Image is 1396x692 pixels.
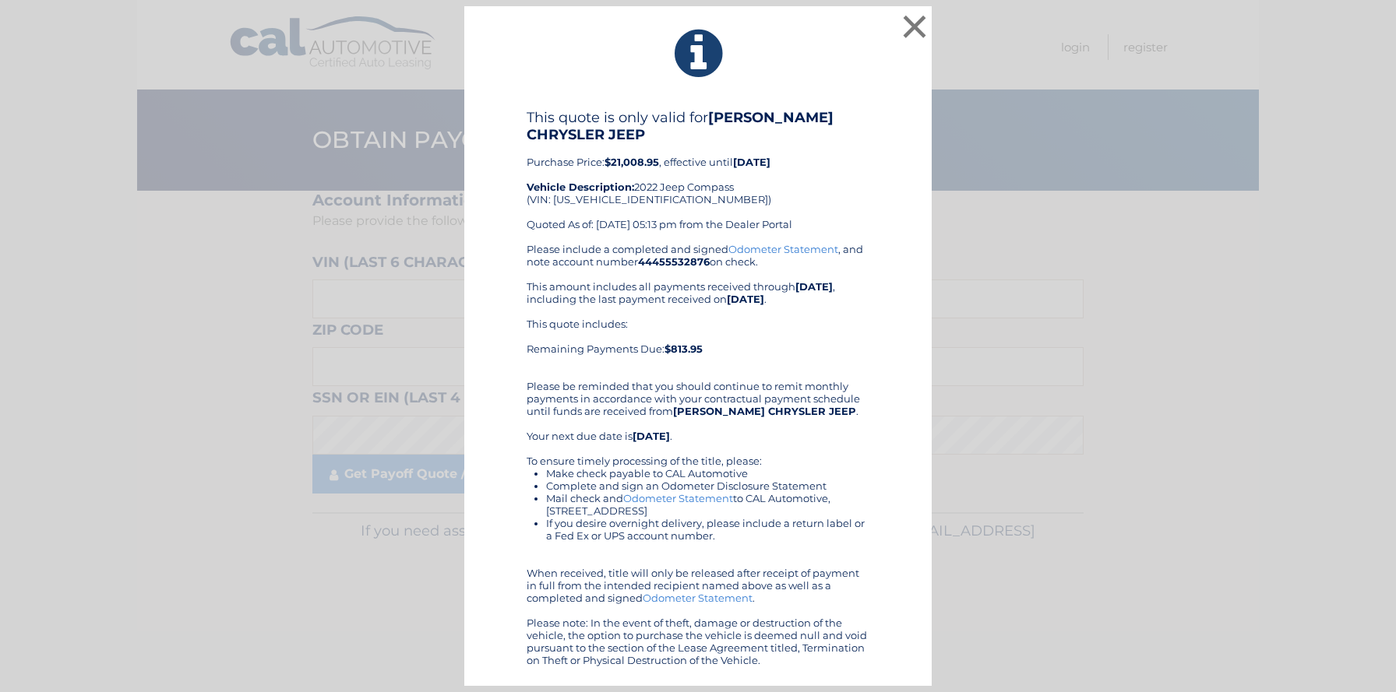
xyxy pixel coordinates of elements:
[673,405,856,417] b: [PERSON_NAME] CHRYSLER JEEP
[665,342,703,355] b: $813.95
[727,293,764,305] b: [DATE]
[527,243,869,666] div: Please include a completed and signed , and note account number on check. This amount includes al...
[623,492,733,504] a: Odometer Statement
[527,318,869,367] div: This quote includes: Remaining Payments Due:
[638,255,710,268] b: 44455532876
[527,109,869,243] div: Purchase Price: , effective until 2022 Jeep Compass (VIN: [US_VEHICLE_IDENTIFICATION_NUMBER]) Quo...
[733,156,770,168] b: [DATE]
[546,479,869,492] li: Complete and sign an Odometer Disclosure Statement
[527,109,834,143] b: [PERSON_NAME] CHRYSLER JEEP
[899,11,930,42] button: ×
[527,181,634,193] strong: Vehicle Description:
[546,467,869,479] li: Make check payable to CAL Automotive
[795,280,833,293] b: [DATE]
[546,492,869,517] li: Mail check and to CAL Automotive, [STREET_ADDRESS]
[546,517,869,542] li: If you desire overnight delivery, please include a return label or a Fed Ex or UPS account number.
[643,592,753,604] a: Odometer Statement
[728,243,838,255] a: Odometer Statement
[527,109,869,143] h4: This quote is only valid for
[633,430,670,442] b: [DATE]
[605,156,659,168] b: $21,008.95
